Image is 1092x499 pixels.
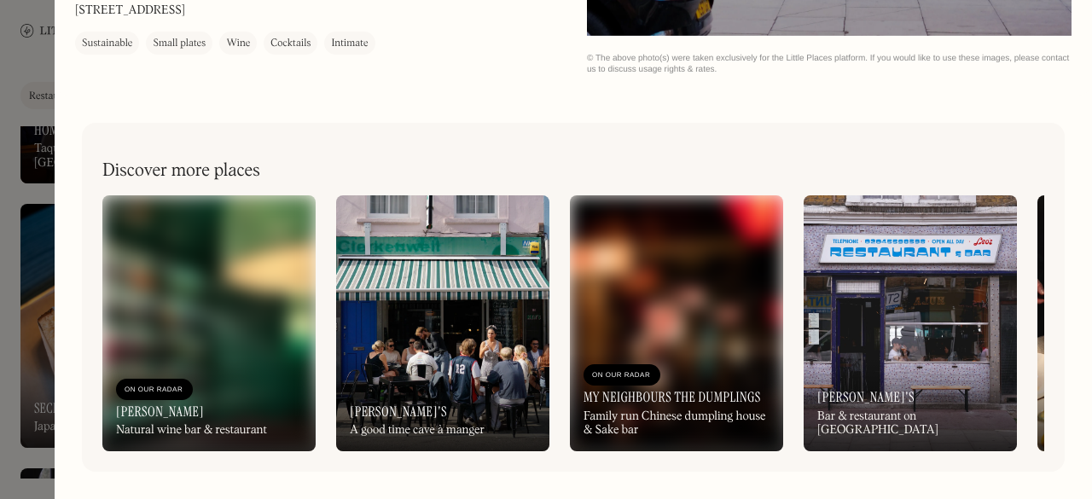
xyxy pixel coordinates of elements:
[570,195,783,451] a: On Our RadarMy Neighbours the DumplingsFamily run Chinese dumpling house & Sake bar
[817,409,1003,438] div: Bar & restaurant on [GEOGRAPHIC_DATA]
[125,381,184,398] div: On Our Radar
[116,403,204,420] h3: [PERSON_NAME]
[116,423,267,438] div: Natural wine bar & restaurant
[226,35,250,52] div: Wine
[584,389,761,405] h3: My Neighbours the Dumplings
[75,2,185,20] p: [STREET_ADDRESS]
[331,35,368,52] div: Intimate
[817,389,915,405] h3: [PERSON_NAME]'s
[587,53,1072,75] div: © The above photo(s) were taken exclusively for the Little Places platform. If you would like to ...
[804,195,1017,451] a: [PERSON_NAME]'sBar & restaurant on [GEOGRAPHIC_DATA]
[584,409,770,438] div: Family run Chinese dumpling house & Sake bar
[350,423,485,438] div: A good time cave à manger
[102,160,260,182] h2: Discover more places
[592,367,652,384] div: On Our Radar
[350,403,447,420] h3: [PERSON_NAME]'s
[153,35,206,52] div: Small plates
[82,35,132,52] div: Sustainable
[336,195,549,451] a: [PERSON_NAME]'sA good time cave à manger
[102,195,316,451] a: On Our Radar[PERSON_NAME]Natural wine bar & restaurant
[270,35,311,52] div: Cocktails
